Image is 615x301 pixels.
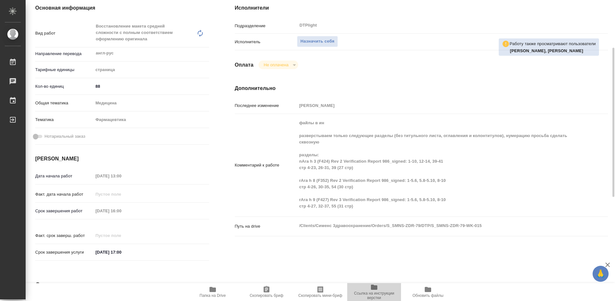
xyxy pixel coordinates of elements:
button: Назначить себя [297,36,338,47]
input: Пустое поле [93,171,149,181]
p: Тематика [35,117,93,123]
textarea: /Clients/Сименс Здравоохранение/Orders/S_SMNS-ZDR-79/DTP/S_SMNS-ZDR-79-WK-015 [297,220,577,231]
h4: Оплата [235,61,254,69]
h4: Дополнительно [235,85,608,92]
input: Пустое поле [297,101,577,110]
p: Ямковенко Вера, Полушина Алена [510,48,596,54]
p: Работу также просматривают пользователи [510,41,596,47]
button: Скопировать мини-бриф [293,283,347,301]
p: Кол-во единиц [35,83,93,90]
button: Не оплачена [262,62,290,68]
p: Направление перевода [35,51,93,57]
p: Тарифные единицы [35,67,93,73]
h4: Исполнители [235,4,608,12]
p: Исполнитель [235,39,297,45]
span: Назначить себя [300,38,334,45]
p: Путь на drive [235,223,297,230]
div: Фармацевтика [93,114,209,125]
button: 🙏 [593,266,609,282]
h4: [PERSON_NAME] [35,155,209,163]
button: Обновить файлы [401,283,455,301]
span: Нотариальный заказ [45,133,85,140]
span: Обновить файлы [413,293,444,298]
div: Не оплачена [258,61,298,69]
h4: Основная информация [35,4,209,12]
input: ✎ Введи что-нибудь [93,248,149,257]
p: Подразделение [235,23,297,29]
input: Пустое поле [93,231,149,240]
p: Факт. срок заверш. работ [35,232,93,239]
p: Комментарий к работе [235,162,297,168]
h2: Заказ [35,280,56,290]
p: Факт. дата начала работ [35,191,93,198]
p: Срок завершения работ [35,208,93,214]
p: Общая тематика [35,100,93,106]
span: Скопировать бриф [250,293,283,298]
textarea: файлы в ин разверстываем только следующие разделы (без титульного листа, оглавления и колонтитуло... [297,118,577,212]
p: Срок завершения услуги [35,249,93,256]
span: Скопировать мини-бриф [298,293,342,298]
button: Ссылка на инструкции верстки [347,283,401,301]
b: [PERSON_NAME], [PERSON_NAME] [510,48,583,53]
input: Пустое поле [93,190,149,199]
p: Вид работ [35,30,93,37]
span: 🙏 [595,267,606,281]
input: ✎ Введи что-нибудь [93,82,209,91]
div: страница [93,64,209,75]
button: Скопировать бриф [240,283,293,301]
div: Медицина [93,98,209,109]
p: Последнее изменение [235,102,297,109]
span: Папка на Drive [200,293,226,298]
input: Пустое поле [93,206,149,216]
span: Ссылка на инструкции верстки [351,291,397,300]
p: Дата начала работ [35,173,93,179]
button: Папка на Drive [186,283,240,301]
